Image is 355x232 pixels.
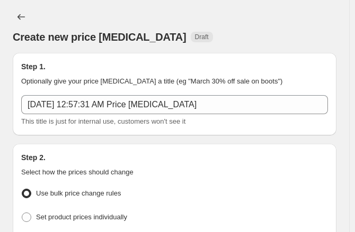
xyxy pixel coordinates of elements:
span: Use bulk price change rules [36,189,121,197]
span: Create new price [MEDICAL_DATA] [13,31,187,43]
span: Draft [195,33,209,41]
span: This title is just for internal use, customers won't see it [21,117,185,125]
h2: Step 1. [21,61,328,72]
p: Select how the prices should change [21,167,328,178]
h2: Step 2. [21,152,328,163]
button: Price change jobs [13,8,30,25]
p: Optionally give your price [MEDICAL_DATA] a title (eg "March 30% off sale on boots") [21,76,328,87]
span: Set product prices individually [36,213,127,221]
input: 30% off holiday sale [21,95,328,114]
